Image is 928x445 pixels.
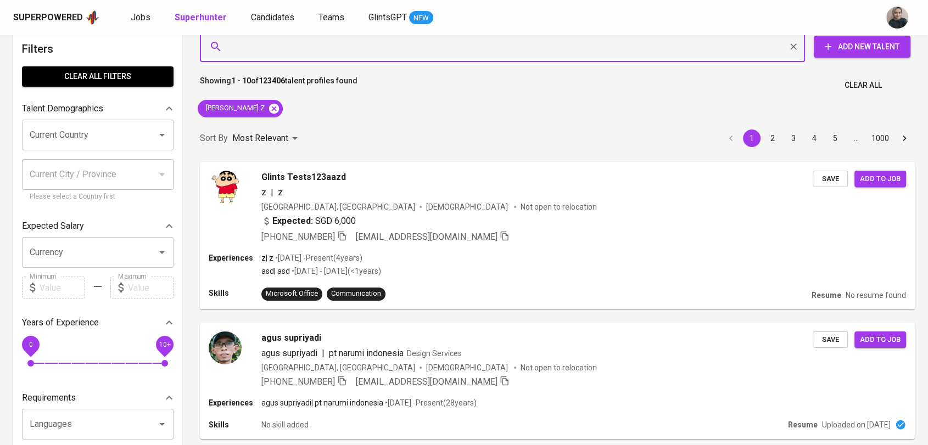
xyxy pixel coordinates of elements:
div: Talent Demographics [22,98,174,120]
button: Go to page 4 [806,129,823,147]
span: | [322,347,325,360]
span: Clear All filters [31,70,165,83]
a: Teams [318,11,346,25]
img: rani.kulsum@glints.com [886,7,908,29]
p: • [DATE] - Present ( 4 years ) [273,252,362,263]
span: [DEMOGRAPHIC_DATA] [426,362,510,373]
p: No skill added [261,419,309,430]
p: • [DATE] - Present ( 28 years ) [383,397,477,408]
b: 123406 [259,76,285,85]
p: agus supriyadi | pt narumi indonesia [261,397,383,408]
button: Clear All filters [22,66,174,87]
button: Go to page 3 [785,129,802,147]
p: Skills [209,288,261,298]
div: Communication [331,289,381,299]
div: Requirements [22,387,174,409]
span: Design Services [407,349,462,358]
div: … [847,133,865,144]
p: Please select a Country first [30,191,166,202]
b: Expected: [272,215,313,228]
img: app logo [85,9,100,26]
span: z [261,187,266,198]
span: Clear All [845,78,882,92]
button: Go to next page [896,129,913,147]
span: NEW [409,13,433,24]
img: aef7cb9c18e622daae6d7ce4b5dce4d9.png [209,171,242,204]
a: Superpoweredapp logo [13,9,100,26]
p: • [DATE] - [DATE] ( <1 years ) [290,266,381,277]
span: 0 [29,341,32,348]
div: SGD 6,000 [261,215,356,228]
button: Save [813,331,848,348]
a: agus supriyadiagus supriyadi|pt narumi indonesiaDesign Services[GEOGRAPHIC_DATA], [GEOGRAPHIC_DAT... [200,323,915,439]
p: Resume [788,419,818,430]
button: Go to page 2 [764,129,781,147]
p: Showing of talent profiles found [200,75,357,95]
p: Years of Experience [22,316,99,329]
span: 10+ [159,341,170,348]
div: [PERSON_NAME] Z [198,100,283,117]
input: Value [128,277,174,298]
span: Add to job [860,173,901,185]
p: Not open to relocation [521,201,597,212]
p: Skills [209,419,261,430]
button: page 1 [743,129,761,147]
a: Jobs [131,11,153,25]
span: Candidates [251,12,294,22]
div: Most Relevant [232,128,301,149]
b: Superhunter [175,12,227,22]
button: Save [813,171,848,188]
p: Talent Demographics [22,102,103,115]
span: agus supriyadi [261,348,317,358]
span: Teams [318,12,344,22]
p: Requirements [22,391,76,404]
span: agus supriyadi [261,331,321,345]
button: Add New Talent [814,36,910,58]
button: Open [154,245,170,260]
div: Superpowered [13,12,83,24]
span: z [278,187,283,198]
button: Go to page 1000 [868,129,892,147]
span: [PHONE_NUMBER] [261,376,335,387]
p: Sort By [200,132,228,145]
button: Clear All [840,75,886,95]
p: z | z [261,252,273,263]
h6: Filters [22,40,174,58]
p: Experiences [209,252,261,263]
div: Microsoft Office [266,289,318,299]
input: Value [40,277,85,298]
span: [EMAIL_ADDRESS][DOMAIN_NAME] [356,376,497,387]
p: Not open to relocation [521,362,597,373]
span: [PERSON_NAME] Z [198,103,271,114]
div: Expected Salary [22,215,174,237]
span: [PHONE_NUMBER] [261,232,335,242]
span: pt narumi indonesia [329,348,404,358]
a: Candidates [251,11,297,25]
button: Open [154,127,170,143]
span: Glints Tests123aazd [261,171,346,184]
span: Add to job [860,334,901,346]
a: GlintsGPT NEW [368,11,433,25]
p: Resume [812,290,841,301]
span: Jobs [131,12,150,22]
img: a1204ed2bab7fc1cddf0c1c1feb77524.jpg [209,331,242,364]
div: [GEOGRAPHIC_DATA], [GEOGRAPHIC_DATA] [261,362,415,373]
span: [DEMOGRAPHIC_DATA] [426,201,510,212]
span: Save [818,334,842,346]
span: Add New Talent [823,40,902,54]
button: Clear [786,39,801,54]
button: Add to job [854,171,906,188]
button: Add to job [854,331,906,348]
b: 1 - 10 [231,76,251,85]
span: Save [818,173,842,185]
span: | [271,186,273,199]
p: No resume found [846,290,906,301]
nav: pagination navigation [720,129,915,147]
span: GlintsGPT [368,12,407,22]
button: Open [154,416,170,432]
a: Glints Tests123aazdz|z[GEOGRAPHIC_DATA], [GEOGRAPHIC_DATA][DEMOGRAPHIC_DATA] Not open to relocati... [200,162,915,309]
p: Uploaded on [DATE] [822,419,891,430]
button: Go to page 5 [826,129,844,147]
div: [GEOGRAPHIC_DATA], [GEOGRAPHIC_DATA] [261,201,415,212]
a: Superhunter [175,11,229,25]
